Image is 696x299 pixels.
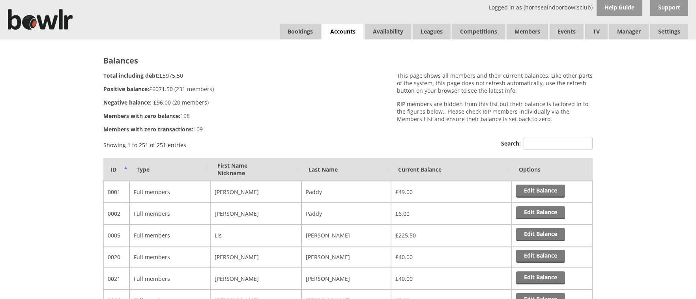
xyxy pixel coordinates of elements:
a: Leagues [413,24,451,39]
td: Full members [129,181,210,203]
td: Lis [210,224,301,246]
td: [PERSON_NAME] [301,268,391,290]
th: Type: activate to sort column ascending [129,158,210,181]
a: Edit Balance [516,228,565,241]
td: 0005 [103,224,129,246]
span: Members [507,24,548,39]
td: £40.00 [391,246,512,268]
div: Showing 1 to 251 of 251 entries [103,137,186,149]
a: Edit Balance [516,185,565,198]
p: 198 [103,112,190,120]
td: Paddy [301,181,391,203]
td: [PERSON_NAME] [301,224,391,246]
p: RIP members are hidden from this list but their balance is factored in to the figures below.. Ple... [397,100,593,123]
td: £6.00 [391,203,512,224]
input: Search: [524,137,593,150]
p: -£96.00 (20 members) [103,99,209,106]
span: TV [585,24,608,39]
h2: Balances [103,55,138,66]
a: Edit Balance [516,206,565,219]
p: 109 [103,125,203,133]
th: Options [512,158,593,181]
a: Events [550,24,584,39]
td: Full members [129,203,210,224]
a: Availability [365,24,411,39]
strong: Negative balance: [103,99,152,106]
td: 0002 [103,203,129,224]
td: Paddy [301,203,391,224]
td: [PERSON_NAME] [210,246,301,268]
span: Manager [609,24,649,39]
th: ID: activate to sort column descending [103,158,129,181]
td: £49.00 [391,181,512,203]
td: £225.50 [391,224,512,246]
th: Current Balance: activate to sort column ascending [391,158,512,181]
td: [PERSON_NAME] [210,181,301,203]
th: Last Name: activate to sort column ascending [301,158,391,181]
td: 0021 [103,268,129,290]
td: [PERSON_NAME] [301,246,391,268]
strong: Members with zero balance: [103,112,180,120]
a: Edit Balance [516,271,565,284]
strong: Total including debt: [103,72,159,79]
p: £5975.50 [103,72,183,79]
a: Edit Balance [516,250,565,263]
td: Full members [129,268,210,290]
label: Search: [501,140,593,147]
td: 0001 [103,181,129,203]
p: £6071.50 (231 members) [103,85,214,93]
td: Full members [129,224,210,246]
td: £40.00 [391,268,512,290]
td: Full members [129,246,210,268]
span: Settings [650,24,688,39]
span: Accounts [322,24,363,40]
p: This page shows all members and their current balances. Like other parts of the system, this page... [397,72,593,94]
td: [PERSON_NAME] [210,268,301,290]
td: 0020 [103,246,129,268]
th: First NameNickname: activate to sort column ascending [210,158,301,181]
a: Bookings [280,24,321,39]
a: Competitions [452,24,505,39]
strong: Positive balance: [103,85,149,93]
td: [PERSON_NAME] [210,203,301,224]
strong: Members with zero transactions: [103,125,193,133]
